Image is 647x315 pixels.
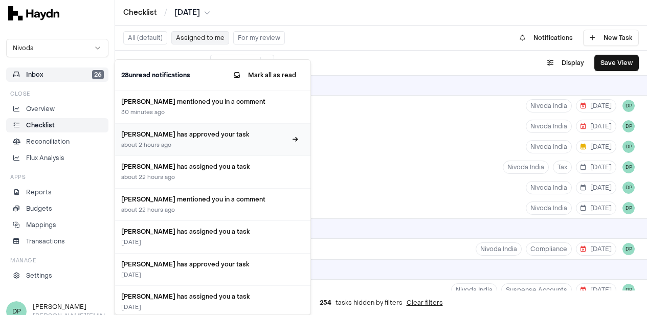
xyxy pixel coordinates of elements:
div: 30 minutes ago [121,108,286,117]
nav: breadcrumb [123,8,210,18]
button: [DATE] [576,161,616,174]
h3: [PERSON_NAME] has approved your task [121,130,286,139]
p: Transactions [26,237,65,246]
button: All (default) [123,31,167,44]
button: Display [541,55,590,71]
span: Assignee [215,59,244,67]
span: / [162,7,169,17]
button: Filter [168,55,206,71]
button: Assigned to me [171,31,229,44]
h3: [PERSON_NAME] mentioned you in a comment [121,195,286,204]
button: Nivoda India [526,99,572,112]
span: [DATE] [581,184,612,192]
p: Flux Analysis [26,153,64,163]
a: Overview [6,102,108,116]
button: [DATE] [576,201,616,215]
button: Nivoda India [526,201,572,215]
button: Notifications [514,30,579,46]
p: Checklist [26,121,55,130]
h3: [PERSON_NAME] has assigned you a task [121,292,286,301]
button: Assignee58 [211,57,261,69]
button: Nivoda India [526,140,572,153]
button: Tax [553,161,572,174]
button: [DATE] [174,8,210,18]
button: Suspense Accounts [501,283,572,297]
span: [DATE] [581,122,612,130]
h3: [PERSON_NAME] has assigned you a task [121,227,286,236]
button: DP [622,284,635,296]
a: Mappings [6,218,108,232]
h3: [PERSON_NAME] [33,302,108,311]
div: tasks hidden by filters [115,290,647,315]
span: [DATE] [581,102,612,110]
h3: Close [10,90,30,98]
button: Nivoda India [526,181,572,194]
button: [DATE] [576,99,616,112]
h2: 28 unread notification s [121,71,190,80]
span: [DATE] [581,204,612,212]
button: DP [622,100,635,112]
p: Budgets [26,204,52,213]
button: Inbox26 [6,67,108,82]
span: [DATE] [581,245,612,253]
button: DP [622,182,635,194]
p: Mappings [26,220,56,230]
span: Inbox [26,70,43,79]
h3: [PERSON_NAME] mentioned you in a comment [121,97,286,106]
button: Nivoda India [526,120,572,133]
button: DP [622,120,635,132]
button: Save View [594,55,639,71]
button: DP [622,243,635,255]
button: New Task [583,30,639,46]
div: [DATE] [121,238,286,247]
button: Mark all as read [226,66,304,84]
span: [DATE] [174,8,200,18]
h3: Apps [10,173,26,181]
p: Reconciliation [26,137,70,146]
a: Flux Analysis [6,151,108,165]
h3: [PERSON_NAME] has approved your task [121,260,286,269]
a: Budgets [6,201,108,216]
button: For my review [233,31,285,44]
button: Clear filters [407,299,443,307]
button: Compliance [526,242,572,256]
span: 254 [320,299,331,307]
a: Settings [6,268,108,283]
button: [DATE] [576,181,616,194]
div: about 22 hours ago [121,206,286,215]
button: [DATE] [576,140,616,153]
button: [DATE] [576,242,616,256]
button: Nivoda India [451,283,497,297]
button: DP [622,141,635,153]
p: Reports [26,188,52,197]
a: Checklist [6,118,108,132]
button: [DATE] [576,120,616,133]
img: svg+xml,%3c [8,6,59,20]
button: Nivoda India [503,161,549,174]
h3: Manage [10,257,36,264]
button: Nivoda India [476,242,522,256]
span: [DATE] [581,143,612,151]
div: about 22 hours ago [121,173,286,182]
h3: [PERSON_NAME] has assigned you a task [121,162,286,171]
button: DP [622,161,635,173]
p: Settings [26,271,52,280]
button: DP [622,202,635,214]
button: [DATE] [576,283,616,297]
p: Overview [26,104,55,114]
div: about 2 hours ago [121,141,286,150]
div: [DATE] [121,303,286,312]
span: [DATE] [581,286,612,294]
a: Transactions [6,234,108,249]
span: [DATE] [581,163,612,171]
a: Reconciliation [6,134,108,149]
a: Checklist [123,8,157,18]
